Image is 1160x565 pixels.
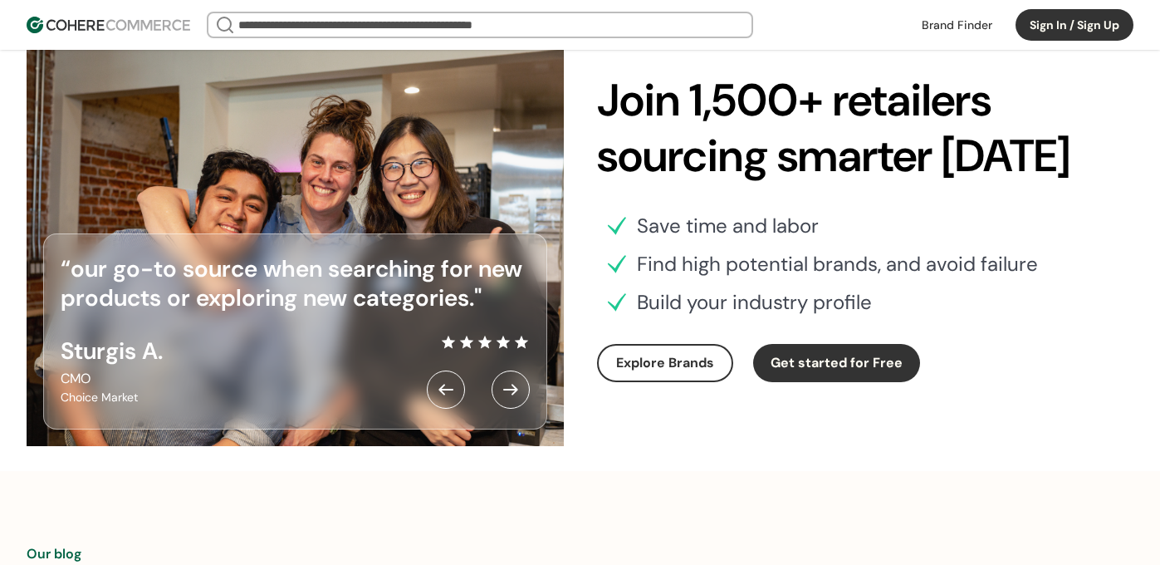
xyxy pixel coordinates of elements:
div: Join 1,500+ retailers sourcing smarter [DATE] [597,72,1134,184]
div: Build your industry profile [637,287,872,317]
div: CMO [61,369,163,389]
div: Save time and labor [637,211,819,241]
span: “our go-to source when searching for new products or exploring new categories." [61,253,522,313]
button: Sign In / Sign Up [1016,9,1133,41]
a: Our blog [27,544,81,564]
div: Find high potential brands, and avoid failure [637,249,1038,279]
button: Explore Brands [597,344,733,382]
button: Get started for Free [753,344,920,382]
img: Cohere Logo [27,17,190,33]
div: Sturgis A. [61,334,163,369]
div: Choice Market [61,389,163,406]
